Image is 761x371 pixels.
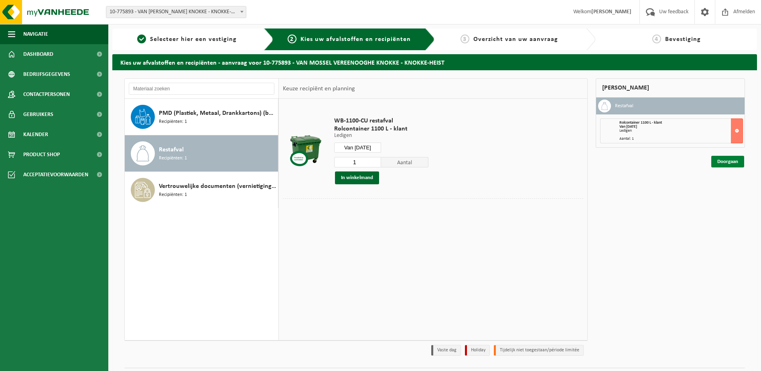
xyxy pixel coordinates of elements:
[591,9,631,15] strong: [PERSON_NAME]
[334,143,382,153] input: Selecteer datum
[106,6,246,18] span: 10-775893 - VAN MOSSEL VEREENOOGHE KNOKKE - KNOKKE-HEIST
[619,124,637,129] strong: Van [DATE]
[431,345,461,356] li: Vaste dag
[596,78,745,98] div: [PERSON_NAME]
[23,124,48,145] span: Kalender
[300,36,411,43] span: Kies uw afvalstoffen en recipiënten
[23,145,60,165] span: Product Shop
[23,84,70,104] span: Contactpersonen
[23,104,53,124] span: Gebruikers
[137,35,146,43] span: 1
[461,35,469,43] span: 3
[159,108,276,118] span: PMD (Plastiek, Metaal, Drankkartons) (bedrijven)
[125,135,278,172] button: Restafval Recipiënten: 1
[288,35,296,43] span: 2
[159,181,276,191] span: Vertrouwelijke documenten (vernietiging - recyclage)
[334,125,428,133] span: Rolcontainer 1100 L - klant
[711,156,744,167] a: Doorgaan
[335,171,379,184] button: In winkelmand
[615,100,633,112] h3: Restafval
[23,165,88,185] span: Acceptatievoorwaarden
[23,44,53,64] span: Dashboard
[159,118,187,126] span: Recipiënten: 1
[381,157,428,167] span: Aantal
[652,35,661,43] span: 4
[665,36,701,43] span: Bevestiging
[334,133,428,139] p: Ledigen
[619,120,662,125] span: Rolcontainer 1100 L - klant
[125,172,278,208] button: Vertrouwelijke documenten (vernietiging - recyclage) Recipiënten: 1
[129,83,274,95] input: Materiaal zoeken
[23,24,48,44] span: Navigatie
[465,345,490,356] li: Holiday
[334,117,428,125] span: WB-1100-CU restafval
[159,145,184,155] span: Restafval
[494,345,584,356] li: Tijdelijk niet toegestaan/période limitée
[619,129,743,133] div: Ledigen
[150,36,237,43] span: Selecteer hier een vestiging
[619,137,743,141] div: Aantal: 1
[23,64,70,84] span: Bedrijfsgegevens
[159,155,187,162] span: Recipiënten: 1
[125,99,278,135] button: PMD (Plastiek, Metaal, Drankkartons) (bedrijven) Recipiënten: 1
[112,54,757,70] h2: Kies uw afvalstoffen en recipiënten - aanvraag voor 10-775893 - VAN MOSSEL VEREENOOGHE KNOKKE - K...
[279,79,359,99] div: Keuze recipiënt en planning
[473,36,558,43] span: Overzicht van uw aanvraag
[159,191,187,199] span: Recipiënten: 1
[116,35,258,44] a: 1Selecteer hier een vestiging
